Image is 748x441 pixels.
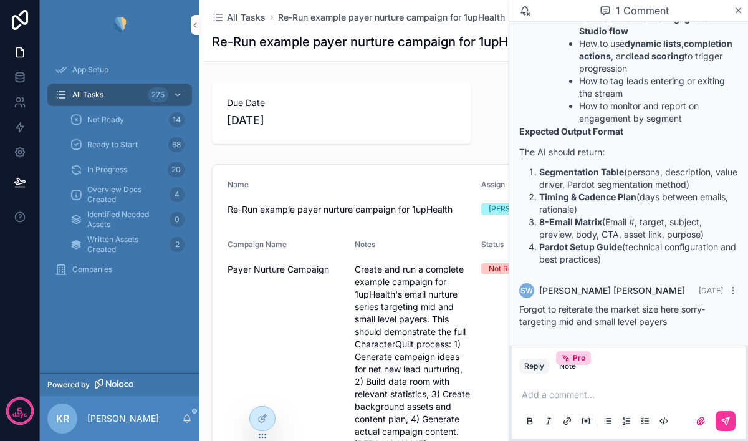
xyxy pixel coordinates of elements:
span: KR [56,411,69,426]
span: Due Date [227,97,456,109]
a: Ready to Start68 [62,133,192,156]
span: App Setup [72,65,108,75]
span: In Progress [87,165,127,175]
span: Powered by [47,380,90,390]
p: days [12,410,27,420]
p: 5 [17,405,22,417]
span: Payer Nurture Campaign [228,263,345,276]
li: How to monitor and report on engagement by segment [579,100,738,125]
span: 1 Comment [616,3,669,18]
li: (technical configuration and best practices) [539,241,738,266]
span: Re-Run example payer nurture campaign for 1upHealth [228,203,471,216]
div: [PERSON_NAME] [489,203,549,215]
h1: Re-Run example payer nurture campaign for 1upHealth [212,33,537,51]
strong: Pardot Setup Guide [539,241,622,252]
a: Companies [47,258,192,281]
span: Companies [72,264,112,274]
strong: dynamic lists [625,38,681,49]
div: Not Ready [489,263,525,274]
a: Re-Run example payer nurture campaign for 1upHealth [278,11,505,24]
a: Identified Needed Assets0 [62,208,192,231]
a: Written Assets Created2 [62,233,192,256]
div: scrollable content [40,50,199,297]
a: Powered by [40,373,199,396]
strong: Timing & Cadence Plan [539,191,636,202]
span: All Tasks [227,11,266,24]
strong: 8-Email Matrix [539,216,602,227]
p: The AI should return: [519,145,738,158]
div: 14 [169,112,185,127]
span: [PERSON_NAME] [PERSON_NAME] [539,284,685,297]
li: (days between emails, rationale) [539,191,738,216]
strong: Segmentation Table [539,167,624,177]
img: App logo [110,15,129,35]
li: How to use , , and to trigger progression [579,37,738,75]
strong: Expected Output Format [519,126,623,137]
span: Notes [355,240,375,249]
button: NotePro [554,359,581,374]
span: Not Ready [87,115,124,125]
div: 2 [170,237,185,252]
li: (persona, description, value driver, Pardot segmentation method) [539,166,738,191]
a: Not Ready14 [62,109,192,131]
p: [PERSON_NAME] [87,412,159,425]
span: Ready to Start [87,140,138,150]
span: Name [228,180,249,189]
div: 4 [170,187,185,202]
div: 68 [168,137,185,152]
strong: lead scoring [631,51,684,61]
a: All Tasks [212,11,266,24]
span: Identified Needed Assets [87,210,165,230]
a: All Tasks275 [47,84,192,106]
a: In Progress20 [62,158,192,181]
div: 275 [148,87,168,102]
div: 0 [170,212,185,227]
div: 20 [168,162,185,177]
span: SW [520,286,533,296]
a: App Setup [47,59,192,81]
a: Overview Docs Created4 [62,183,192,206]
span: Written Assets Created [87,235,165,254]
li: How to tag leads entering or exiting the stream [579,75,738,100]
li: (Email #, target, subject, preview, body, CTA, asset link, purpose) [539,216,738,241]
span: Status [481,240,504,249]
span: [DATE] [699,286,723,295]
span: Assign [481,180,505,189]
span: Overview Docs Created [87,185,165,205]
span: Campaign Name [228,240,287,249]
span: Forgot to reiterate the market size here sorry- targeting mid and small level payers [519,304,705,327]
span: All Tasks [72,90,103,100]
span: Pro [573,353,585,363]
button: Reply [519,359,549,374]
span: [DATE] [227,112,456,129]
div: Note [559,361,576,371]
li: How to structure the [579,12,738,37]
